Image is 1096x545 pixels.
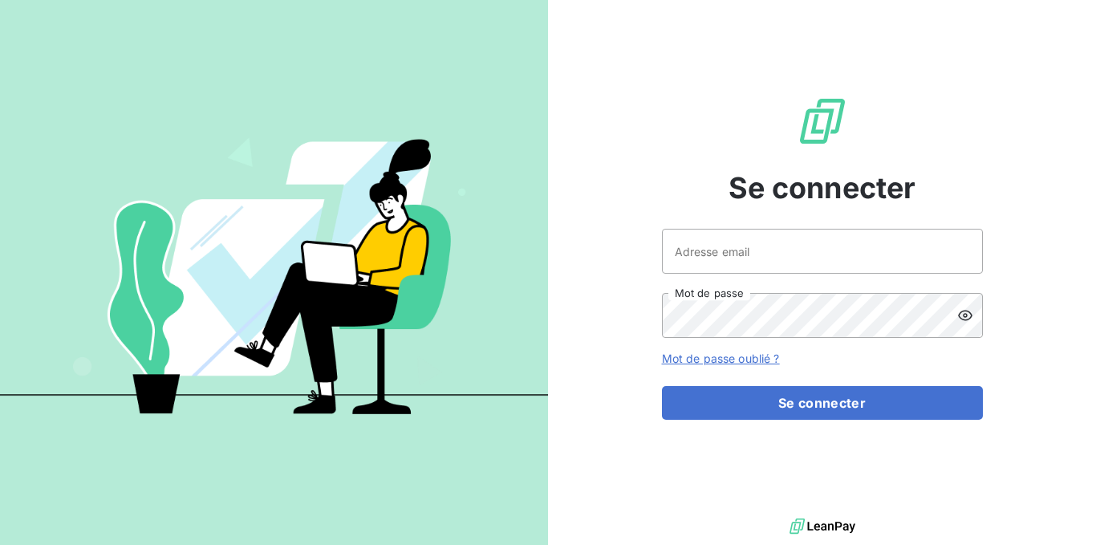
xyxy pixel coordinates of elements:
[662,386,983,420] button: Se connecter
[662,229,983,274] input: placeholder
[729,166,916,209] span: Se connecter
[790,514,855,539] img: logo
[797,96,848,147] img: Logo LeanPay
[662,352,780,365] a: Mot de passe oublié ?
